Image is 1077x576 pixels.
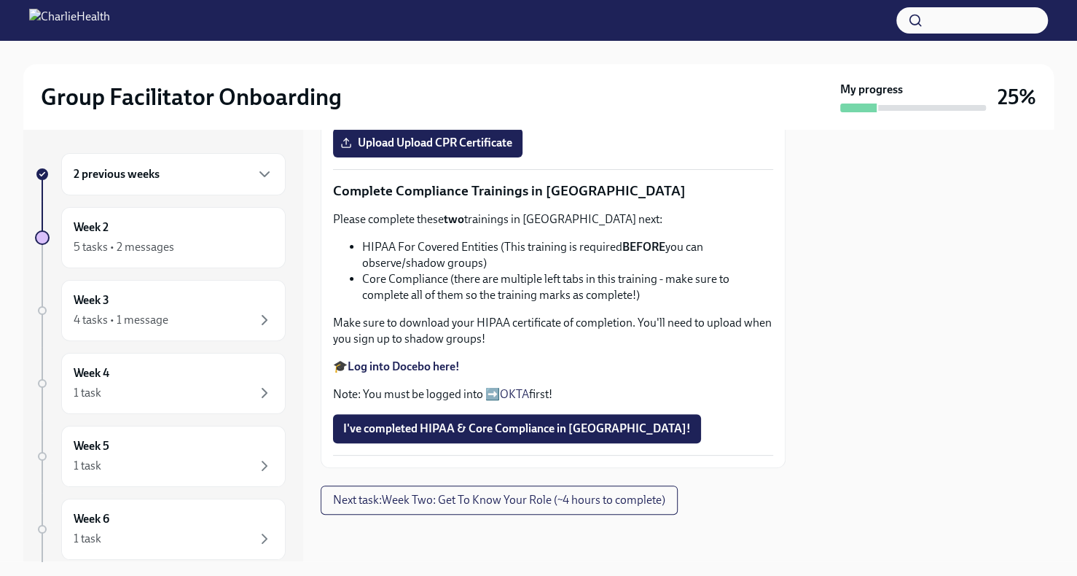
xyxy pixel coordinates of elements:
[333,128,522,157] label: Upload Upload CPR Certificate
[362,271,773,303] li: Core Compliance (there are multiple left tabs in this training - make sure to complete all of the...
[444,212,464,226] strong: two
[333,386,773,402] p: Note: You must be logged into ➡️ first!
[500,387,529,401] a: OKTA
[840,82,903,98] strong: My progress
[343,136,512,150] span: Upload Upload CPR Certificate
[74,511,109,527] h6: Week 6
[35,280,286,341] a: Week 34 tasks • 1 message
[348,359,460,373] a: Log into Docebo here!
[74,219,109,236] h6: Week 2
[35,499,286,560] a: Week 61 task
[333,182,773,201] p: Complete Compliance Trainings in [GEOGRAPHIC_DATA]
[74,166,160,182] h6: 2 previous weeks
[333,359,773,375] p: 🎓
[622,240,665,254] strong: BEFORE
[321,486,678,515] button: Next task:Week Two: Get To Know Your Role (~4 hours to complete)
[41,82,342,112] h2: Group Facilitator Onboarding
[343,421,691,436] span: I've completed HIPAA & Core Compliance in [GEOGRAPHIC_DATA]!
[74,312,168,328] div: 4 tasks • 1 message
[333,493,665,507] span: Next task : Week Two: Get To Know Your Role (~4 hours to complete)
[333,315,773,347] p: Make sure to download your HIPAA certificate of completion. You'll need to upload when you sign u...
[998,84,1036,110] h3: 25%
[74,239,174,255] div: 5 tasks • 2 messages
[35,207,286,268] a: Week 25 tasks • 2 messages
[74,385,101,401] div: 1 task
[333,211,773,227] p: Please complete these trainings in [GEOGRAPHIC_DATA] next:
[29,9,110,32] img: CharlieHealth
[333,414,701,443] button: I've completed HIPAA & Core Compliance in [GEOGRAPHIC_DATA]!
[74,365,109,381] h6: Week 4
[74,438,109,454] h6: Week 5
[362,239,773,271] li: HIPAA For Covered Entities (This training is required you can observe/shadow groups)
[61,153,286,195] div: 2 previous weeks
[35,353,286,414] a: Week 41 task
[35,426,286,487] a: Week 51 task
[74,458,101,474] div: 1 task
[74,531,101,547] div: 1 task
[74,292,109,308] h6: Week 3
